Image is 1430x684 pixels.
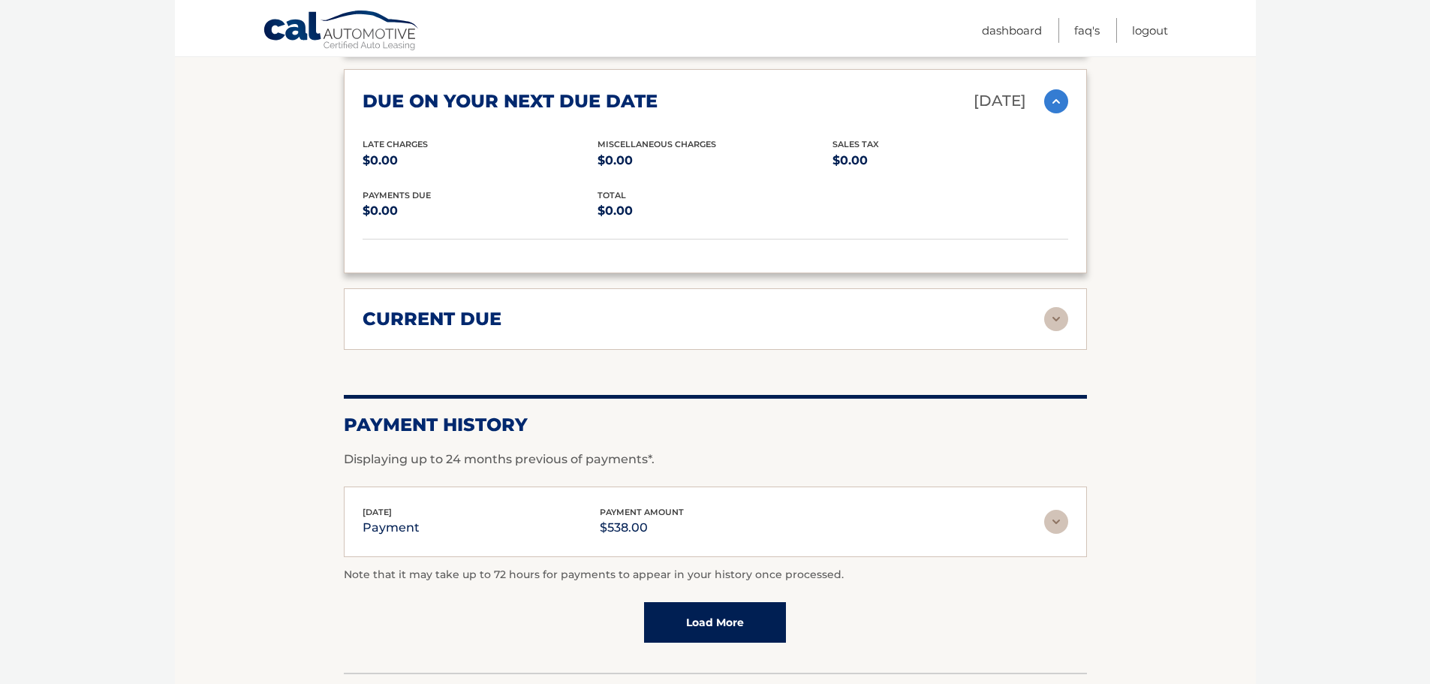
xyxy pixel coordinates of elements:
[1044,510,1068,534] img: accordion-rest.svg
[363,200,598,221] p: $0.00
[982,18,1042,43] a: Dashboard
[344,566,1087,584] p: Note that it may take up to 72 hours for payments to appear in your history once processed.
[600,507,684,517] span: payment amount
[363,507,392,517] span: [DATE]
[363,139,428,149] span: Late Charges
[598,139,716,149] span: Miscellaneous Charges
[363,90,658,113] h2: due on your next due date
[600,517,684,538] p: $538.00
[363,190,431,200] span: Payments Due
[363,517,420,538] p: payment
[1044,307,1068,331] img: accordion-rest.svg
[363,308,501,330] h2: current due
[1044,89,1068,113] img: accordion-active.svg
[644,602,786,643] a: Load More
[363,150,598,171] p: $0.00
[598,200,832,221] p: $0.00
[263,10,420,53] a: Cal Automotive
[832,150,1067,171] p: $0.00
[598,190,626,200] span: total
[832,139,879,149] span: Sales Tax
[598,150,832,171] p: $0.00
[1074,18,1100,43] a: FAQ's
[1132,18,1168,43] a: Logout
[344,414,1087,436] h2: Payment History
[344,450,1087,469] p: Displaying up to 24 months previous of payments*.
[974,88,1026,114] p: [DATE]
